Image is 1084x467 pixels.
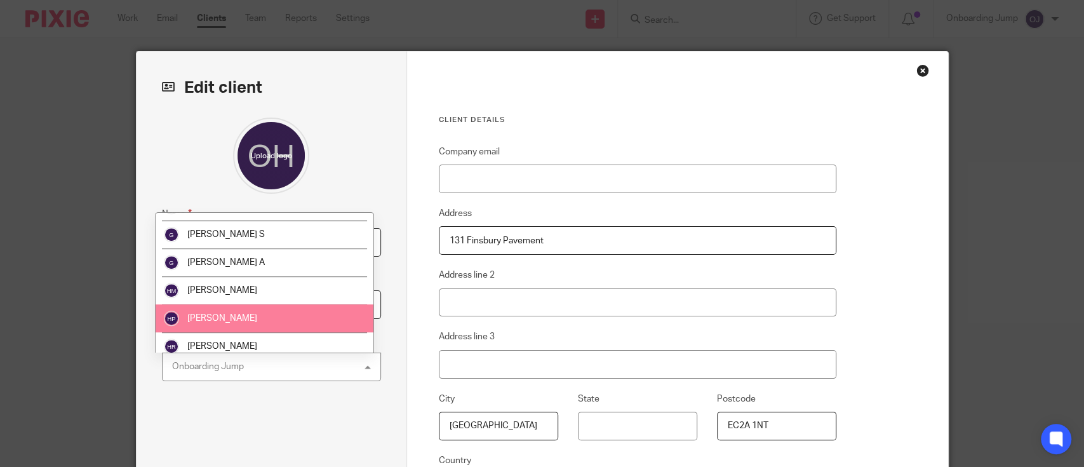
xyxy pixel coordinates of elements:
[162,206,192,221] label: Name
[187,342,257,351] span: [PERSON_NAME]
[164,311,179,326] img: svg%3E
[439,146,500,158] label: Company email
[717,393,756,405] label: Postcode
[164,255,179,270] img: svg%3E
[187,314,257,323] span: [PERSON_NAME]
[439,269,495,281] label: Address line 2
[439,115,837,125] h3: Client details
[164,227,179,242] img: svg%3E
[578,393,599,405] label: State
[187,258,265,267] span: [PERSON_NAME] A
[162,77,381,98] h2: Edit client
[164,339,179,354] img: svg%3E
[439,393,455,405] label: City
[187,230,265,239] span: [PERSON_NAME] S
[164,283,179,298] img: svg%3E
[172,362,244,371] div: Onboarding Jump
[916,64,929,77] div: Close this dialog window
[439,330,495,343] label: Address line 3
[439,207,472,220] label: Address
[439,454,471,467] label: Country
[187,286,257,295] span: [PERSON_NAME]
